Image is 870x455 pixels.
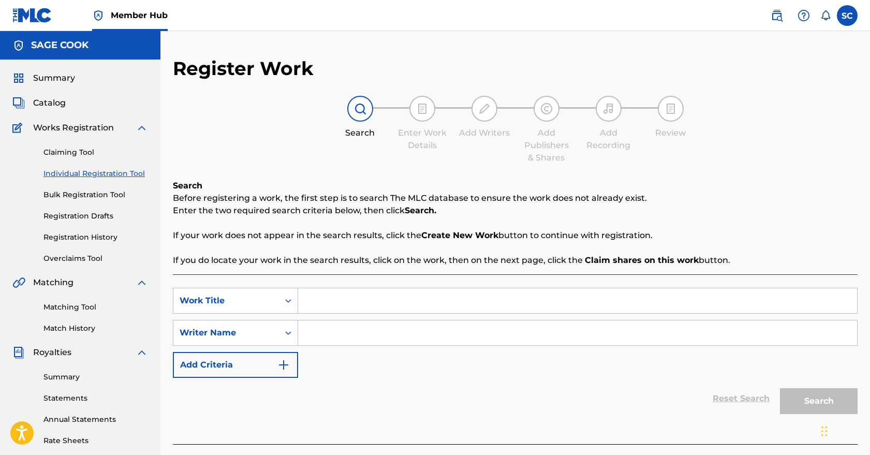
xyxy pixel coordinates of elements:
[665,102,677,115] img: step indicator icon for Review
[33,276,73,289] span: Matching
[173,192,858,204] p: Before registering a work, the first step is to search The MLC database to ensure the work does n...
[12,39,25,52] img: Accounts
[43,435,148,446] a: Rate Sheets
[405,206,436,215] strong: Search.
[798,9,810,22] img: help
[12,97,66,109] a: CatalogCatalog
[43,232,148,243] a: Registration History
[585,255,699,265] strong: Claim shares on this work
[173,57,314,80] h2: Register Work
[841,293,870,381] iframe: Resource Center
[43,253,148,264] a: Overclaims Tool
[459,127,510,139] div: Add Writers
[173,229,858,242] p: If your work does not appear in the search results, click the button to continue with registration.
[277,359,290,371] img: 9d2ae6d4665cec9f34b9.svg
[521,127,572,164] div: Add Publishers & Shares
[173,352,298,378] button: Add Criteria
[43,414,148,425] a: Annual Statements
[92,9,105,22] img: Top Rightsholder
[43,147,148,158] a: Claiming Tool
[354,102,366,115] img: step indicator icon for Search
[645,127,697,139] div: Review
[173,181,202,190] b: Search
[43,393,148,404] a: Statements
[396,127,448,152] div: Enter Work Details
[771,9,783,22] img: search
[33,97,66,109] span: Catalog
[136,276,148,289] img: expand
[43,189,148,200] a: Bulk Registration Tool
[173,254,858,267] p: If you do locate your work in the search results, click on the work, then on the next page, click...
[12,8,52,23] img: MLC Logo
[818,405,870,455] iframe: Chat Widget
[540,102,553,115] img: step indicator icon for Add Publishers & Shares
[43,211,148,222] a: Registration Drafts
[33,122,114,134] span: Works Registration
[43,302,148,313] a: Matching Tool
[837,5,858,26] div: User Menu
[602,102,615,115] img: step indicator icon for Add Recording
[12,276,25,289] img: Matching
[43,168,148,179] a: Individual Registration Tool
[12,97,25,109] img: Catalog
[136,346,148,359] img: expand
[766,5,787,26] a: Public Search
[33,346,71,359] span: Royalties
[416,102,429,115] img: step indicator icon for Enter Work Details
[793,5,814,26] div: Help
[180,327,273,339] div: Writer Name
[12,122,26,134] img: Works Registration
[173,288,858,419] form: Search Form
[111,9,168,21] span: Member Hub
[421,230,498,240] strong: Create New Work
[820,10,831,21] div: Notifications
[583,127,635,152] div: Add Recording
[12,72,75,84] a: SummarySummary
[821,416,828,447] div: Drag
[43,323,148,334] a: Match History
[12,72,25,84] img: Summary
[43,372,148,383] a: Summary
[12,346,25,359] img: Royalties
[31,39,89,51] h5: SAGE COOK
[136,122,148,134] img: expand
[173,204,858,217] p: Enter the two required search criteria below, then click
[33,72,75,84] span: Summary
[180,295,273,307] div: Work Title
[478,102,491,115] img: step indicator icon for Add Writers
[334,127,386,139] div: Search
